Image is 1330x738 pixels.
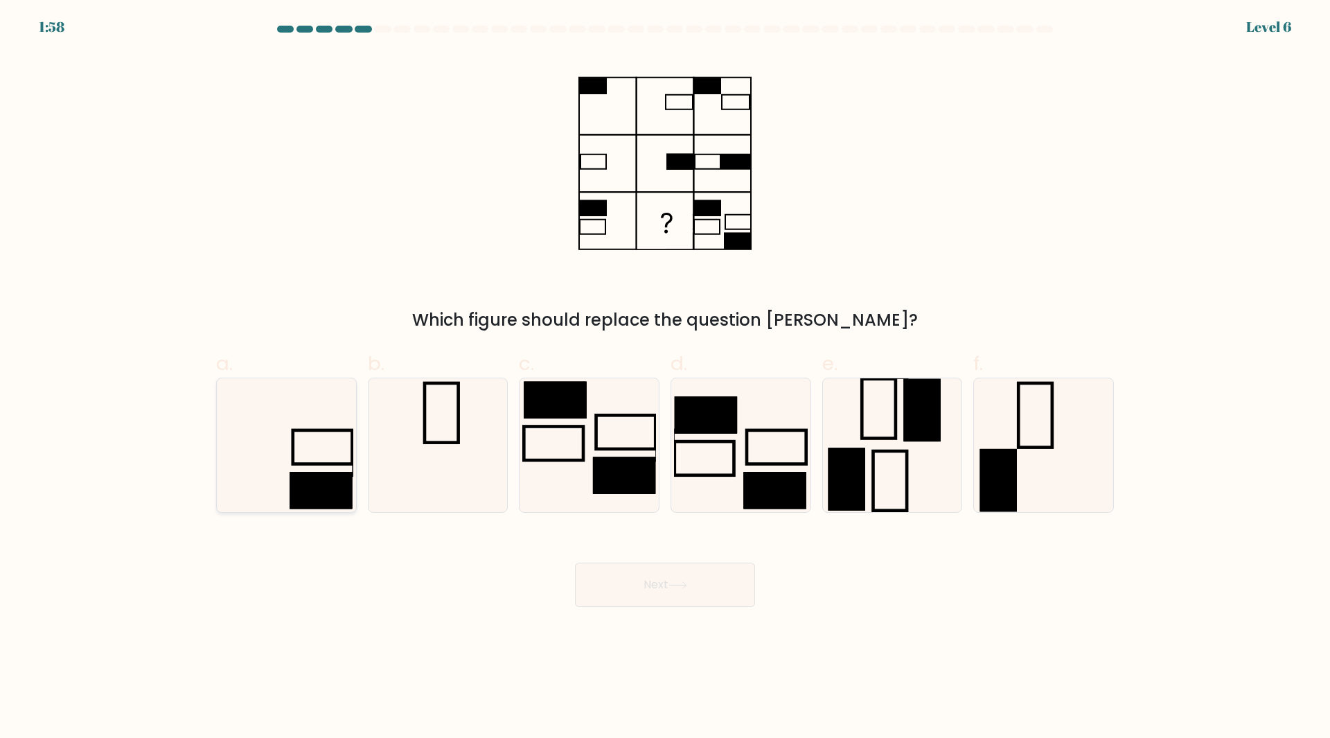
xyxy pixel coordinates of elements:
span: c. [519,350,534,377]
div: Which figure should replace the question [PERSON_NAME]? [224,308,1106,333]
span: f. [973,350,983,377]
div: Level 6 [1246,17,1291,37]
button: Next [575,563,755,607]
div: 1:58 [39,17,64,37]
span: a. [216,350,233,377]
span: b. [368,350,384,377]
span: e. [822,350,837,377]
span: d. [671,350,687,377]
